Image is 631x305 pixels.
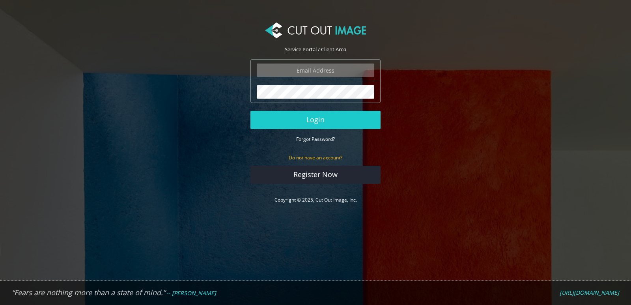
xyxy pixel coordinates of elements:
[289,154,342,161] small: Do not have an account?
[274,196,357,203] a: Copyright © 2025, Cut Out Image, Inc.
[296,135,335,142] a: Forgot Password?
[12,288,165,297] em: “Fears are nothing more than a state of mind.”
[257,64,374,77] input: Email Address
[296,136,335,142] small: Forgot Password?
[250,111,381,129] button: Login
[560,289,619,296] em: [URL][DOMAIN_NAME]
[166,289,216,297] em: -- [PERSON_NAME]
[265,22,366,38] img: Cut Out Image
[250,166,381,184] a: Register Now
[560,289,619,296] a: [URL][DOMAIN_NAME]
[285,46,346,53] span: Service Portal / Client Area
